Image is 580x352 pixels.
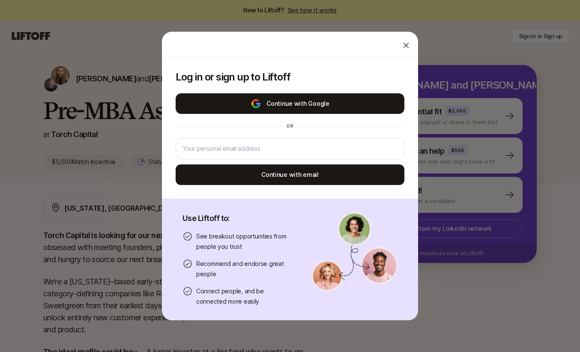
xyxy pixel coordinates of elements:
p: Log in or sign up to Liftoff [176,71,404,83]
div: or [283,122,297,129]
p: See breakout opportunities from people you trust [196,231,291,252]
img: signup-banner [312,212,398,291]
button: Continue with email [176,164,404,185]
p: Use Liftoff to: [182,212,291,224]
p: Recommend and endorse great people [196,259,291,279]
button: Continue with Google [176,93,404,114]
img: google-logo [251,98,261,109]
input: Your personal email address [183,143,397,154]
p: Connect people, and be connected more easily [196,286,291,307]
